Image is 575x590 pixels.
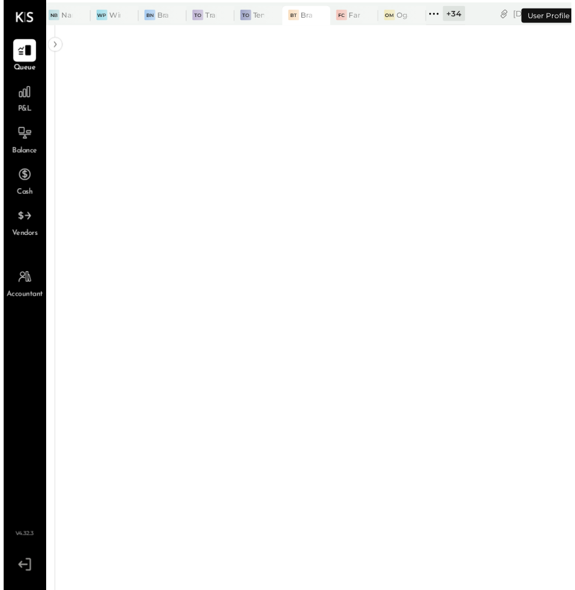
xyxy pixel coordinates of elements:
[1,123,42,158] a: Balance
[1,165,42,200] a: Cash
[15,106,29,117] span: P&L
[1,81,42,117] a: P&L
[1,207,42,242] a: Vendors
[9,231,35,242] span: Vendors
[3,293,40,304] span: Accountant
[1,39,42,75] a: Queue
[501,7,513,20] div: copy link
[10,64,33,75] span: Queue
[9,147,34,158] span: Balance
[445,6,468,21] div: + 34
[13,189,29,200] span: Cash
[1,269,42,304] a: Accountant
